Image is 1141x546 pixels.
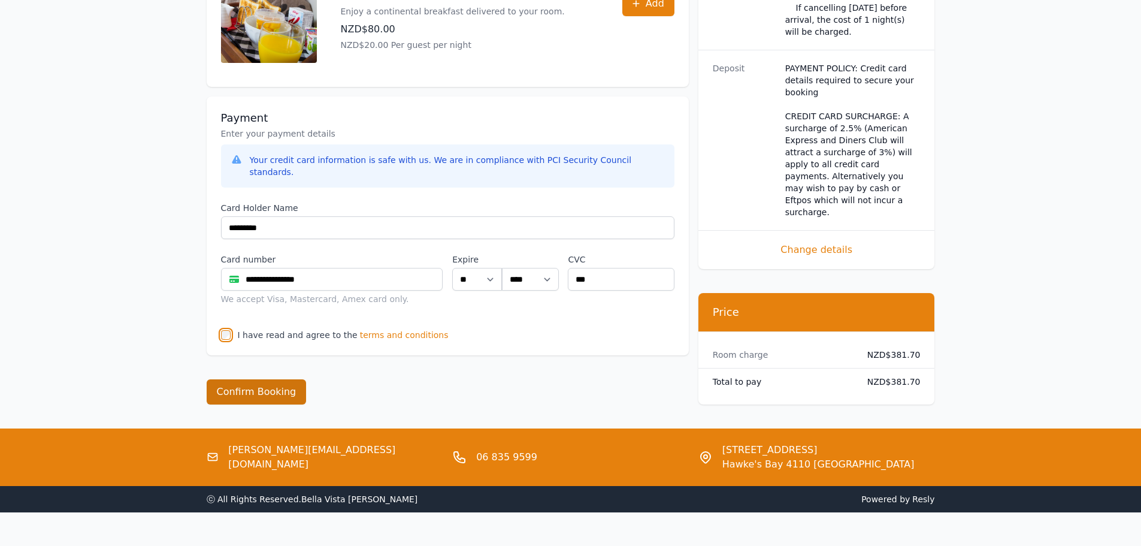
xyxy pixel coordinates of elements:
button: Confirm Booking [207,379,307,405]
span: Hawke's Bay 4110 [GEOGRAPHIC_DATA] [722,457,915,472]
h3: Price [713,305,921,319]
a: 06 835 9599 [476,450,537,464]
label: Card number [221,254,443,266]
span: Change details [713,243,921,257]
label: Card Holder Name [221,202,674,214]
span: Powered by [576,493,935,505]
p: Enter your payment details [221,128,674,140]
div: Your credit card information is safe with us. We are in compliance with PCI Security Council stan... [250,154,665,178]
dd: NZD$381.70 [858,376,921,388]
span: [STREET_ADDRESS] [722,443,915,457]
dd: PAYMENT POLICY: Credit card details required to secure your booking CREDIT CARD SURCHARGE: A surc... [785,62,921,218]
dt: Deposit [713,62,776,218]
p: Enjoy a continental breakfast delivered to your room. [341,5,565,17]
a: [PERSON_NAME][EMAIL_ADDRESS][DOMAIN_NAME] [228,443,443,472]
div: We accept Visa, Mastercard, Amex card only. [221,293,443,305]
h3: Payment [221,111,674,125]
dt: Total to pay [713,376,848,388]
dd: NZD$381.70 [858,349,921,361]
label: CVC [568,254,674,266]
label: I have read and agree to the [238,330,358,340]
p: NZD$80.00 [341,22,565,37]
label: . [502,254,558,266]
a: Resly [912,494,934,504]
dt: Room charge [713,349,848,361]
span: ⓒ All Rights Reserved. Bella Vista [PERSON_NAME] [207,494,418,504]
label: Expire [452,254,502,266]
p: NZD$20.00 Per guest per night [341,39,565,51]
span: terms and conditions [360,329,449,341]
